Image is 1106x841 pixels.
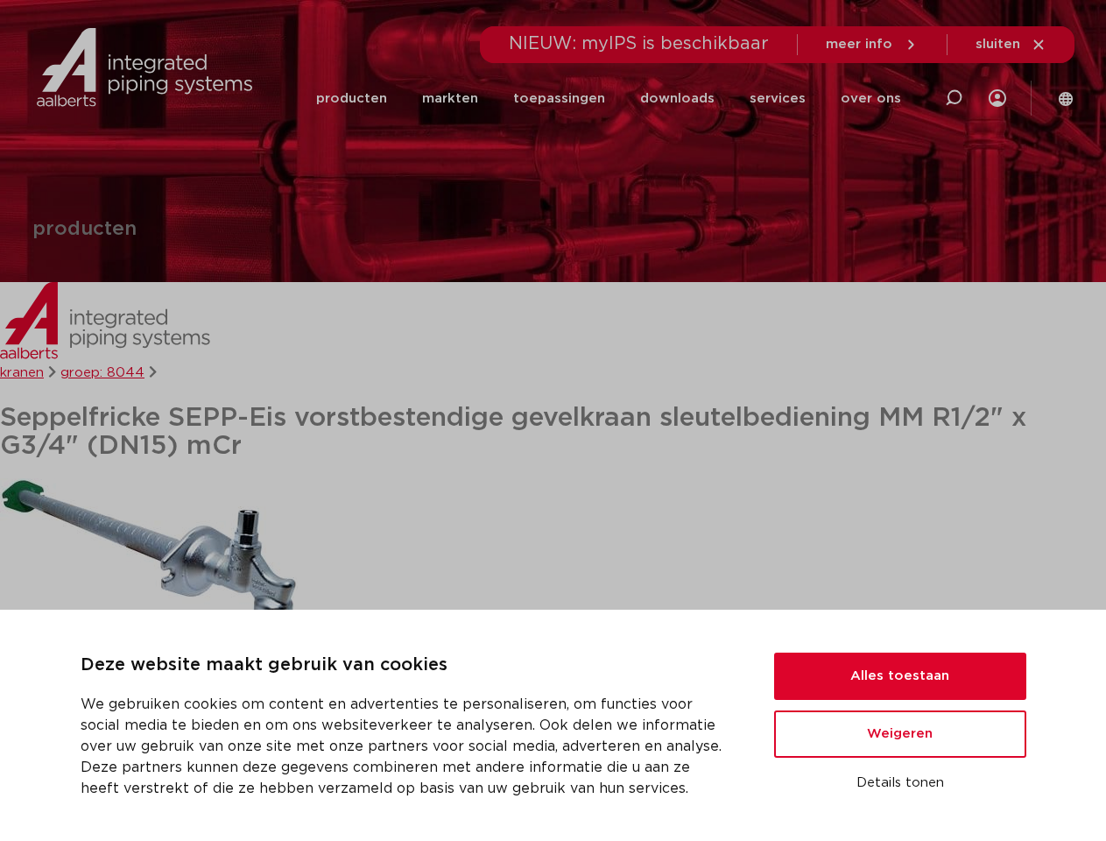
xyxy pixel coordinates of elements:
[826,37,919,53] a: meer info
[841,65,901,132] a: over ons
[32,220,137,240] h1: producten
[989,79,1006,117] div: my IPS
[826,38,892,51] span: meer info
[774,768,1026,798] button: Details tonen
[509,35,769,53] span: NIEUW: myIPS is beschikbaar
[640,65,715,132] a: downloads
[750,65,806,132] a: services
[976,38,1020,51] span: sluiten
[316,65,901,132] nav: Menu
[513,65,605,132] a: toepassingen
[774,653,1026,700] button: Alles toestaan
[316,65,387,132] a: producten
[60,366,144,379] a: groep: 8044
[774,710,1026,758] button: Weigeren
[81,652,732,680] p: Deze website maakt gebruik van cookies
[81,694,732,799] p: We gebruiken cookies om content en advertenties te personaliseren, om functies voor social media ...
[422,65,478,132] a: markten
[976,37,1046,53] a: sluiten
